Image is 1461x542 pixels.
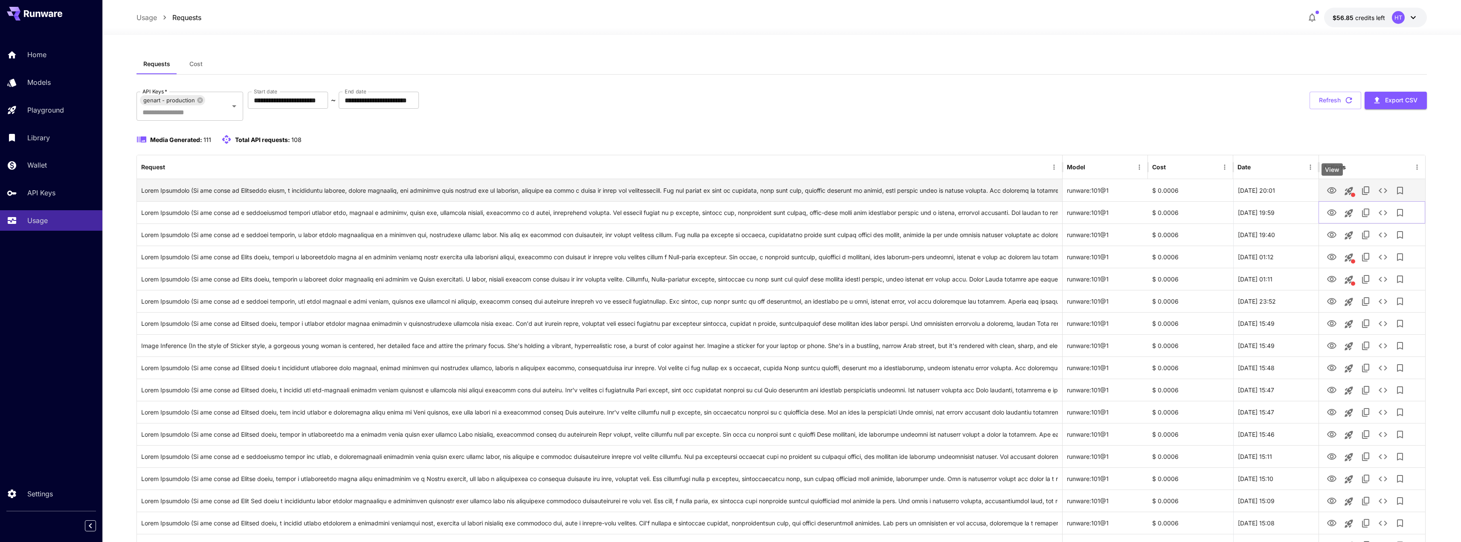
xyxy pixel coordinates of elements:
[1391,448,1409,465] button: Add to library
[141,246,1058,268] div: Click to copy prompt
[1067,163,1085,171] div: Model
[1391,493,1409,510] button: Add to library
[1148,490,1233,512] div: $ 0.0006
[1355,14,1385,21] span: credits left
[1340,293,1357,310] button: Launch in playground
[1148,201,1233,223] div: $ 0.0006
[1323,337,1340,354] button: View
[1333,13,1385,22] div: $56.85058
[1323,248,1340,266] button: View
[141,512,1058,534] div: Click to copy prompt
[1063,423,1148,445] div: runware:101@1
[141,313,1058,334] div: Click to copy prompt
[1304,161,1316,173] button: Menu
[27,49,46,60] p: Home
[1340,271,1357,288] button: This request includes a reference image. Clicking this will load all other parameters, but for pr...
[1233,379,1319,401] div: 24 Sep, 2025 15:47
[1323,448,1340,465] button: View
[1063,223,1148,246] div: runware:101@1
[1340,426,1357,443] button: Launch in playground
[1086,161,1098,173] button: Sort
[137,12,157,23] a: Usage
[1063,268,1148,290] div: runware:101@1
[141,357,1058,379] div: Click to copy prompt
[1374,448,1391,465] button: See details
[143,60,170,68] span: Requests
[27,105,64,115] p: Playground
[1323,270,1340,288] button: View
[1063,401,1148,423] div: runware:101@1
[235,136,290,143] span: Total API requests:
[1357,226,1374,243] button: Copy TaskUUID
[1323,204,1340,221] button: View
[1391,404,1409,421] button: Add to library
[1374,359,1391,377] button: See details
[1152,163,1166,171] div: Cost
[1391,470,1409,487] button: Add to library
[1340,382,1357,399] button: Launch in playground
[1167,161,1179,173] button: Sort
[1323,293,1340,310] button: View
[27,133,50,143] p: Library
[141,290,1058,312] div: Click to copy prompt
[1148,445,1233,467] div: $ 0.0006
[1323,359,1340,377] button: View
[1374,182,1391,199] button: See details
[228,100,240,112] button: Open
[141,202,1058,223] div: Click to copy prompt
[172,12,201,23] p: Requests
[1357,404,1374,421] button: Copy TaskUUID
[1392,11,1405,24] div: HT
[1340,227,1357,244] button: Launch in playground
[1374,337,1391,354] button: See details
[1323,182,1340,199] button: View
[1233,312,1319,334] div: 24 Sep, 2025 15:49
[1148,334,1233,357] div: $ 0.0006
[1340,183,1357,200] button: This request includes a reference image. Clicking this will load all other parameters, but for pr...
[254,88,277,95] label: Start date
[1219,161,1231,173] button: Menu
[1411,161,1423,173] button: Menu
[1148,401,1233,423] div: $ 0.0006
[1148,423,1233,445] div: $ 0.0006
[141,163,165,171] div: Request
[1357,515,1374,532] button: Copy TaskUUID
[1333,14,1355,21] span: $56.85
[1148,312,1233,334] div: $ 0.0006
[141,335,1058,357] div: Click to copy prompt
[1323,426,1340,443] button: View
[1233,401,1319,423] div: 24 Sep, 2025 15:47
[1148,357,1233,379] div: $ 0.0006
[1357,470,1374,487] button: Copy TaskUUID
[1048,161,1060,173] button: Menu
[1357,271,1374,288] button: Copy TaskUUID
[1391,271,1409,288] button: Add to library
[1340,360,1357,377] button: Launch in playground
[1233,467,1319,490] div: 24 Sep, 2025 15:10
[1063,290,1148,312] div: runware:101@1
[1233,423,1319,445] div: 24 Sep, 2025 15:46
[1391,315,1409,332] button: Add to library
[91,518,102,533] div: Collapse sidebar
[1233,246,1319,268] div: 26 Sep, 2025 01:12
[1323,315,1340,332] button: View
[137,12,201,23] nav: breadcrumb
[1357,382,1374,399] button: Copy TaskUUID
[141,268,1058,290] div: Click to copy prompt
[140,96,198,105] span: genart - production
[141,180,1058,201] div: Click to copy prompt
[1063,201,1148,223] div: runware:101@1
[1340,515,1357,532] button: Launch in playground
[1323,226,1340,243] button: View
[331,95,336,105] p: ~
[1391,226,1409,243] button: Add to library
[1324,8,1427,27] button: $56.85058HT
[1374,204,1391,221] button: See details
[1357,426,1374,443] button: Copy TaskUUID
[1357,493,1374,510] button: Copy TaskUUID
[1233,334,1319,357] div: 24 Sep, 2025 15:49
[141,490,1058,512] div: Click to copy prompt
[1063,246,1148,268] div: runware:101@1
[27,215,48,226] p: Usage
[1340,404,1357,421] button: Launch in playground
